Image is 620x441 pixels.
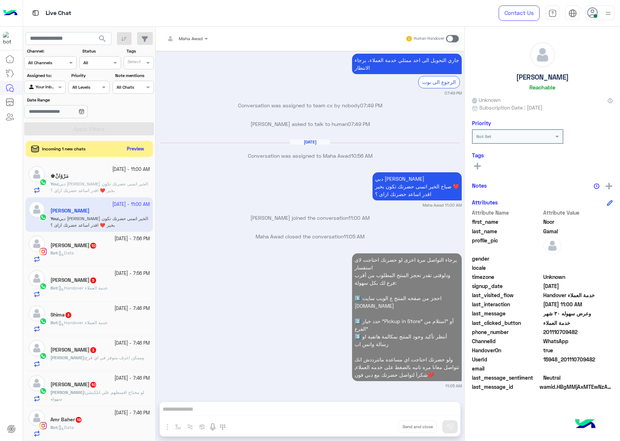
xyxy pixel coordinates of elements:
[445,383,462,389] small: 11:05 AM
[548,9,557,18] img: tab
[50,181,148,193] span: دبي فون مها عوض صباح الخير اتمنى حضرتك تكون بخير ❤️ اقدر اساعد حضرتك ازاى ؟
[351,153,373,159] span: 10:56 AM
[445,90,462,96] small: 07:49 PM
[82,48,120,54] label: Status
[398,421,437,433] button: Send and close
[29,340,45,356] img: defaultAdmin.png
[29,410,45,426] img: defaultAdmin.png
[90,277,96,283] span: 5
[543,337,613,345] span: 2
[543,237,562,255] img: defaultAdmin.png
[124,144,147,154] button: Preview
[472,120,491,126] h6: Priority
[472,328,542,336] span: phone_number
[3,5,18,21] img: Logo
[348,121,370,127] span: 07:49 PM
[472,209,542,216] span: Attribute Name
[472,218,542,226] span: first_name
[50,312,72,318] h5: Shima
[114,305,150,312] small: [DATE] - 7:46 PM
[472,255,542,262] span: gender
[529,84,555,91] h6: Reachable
[479,104,542,111] span: Subscription Date : [DATE]
[472,300,542,308] span: last_interaction
[472,182,487,189] h6: Notes
[543,209,613,216] span: Attribute Value
[530,42,555,67] img: defaultAdmin.png
[472,310,542,317] span: last_message
[50,347,97,353] h5: Rana Ahmed
[29,235,45,252] img: defaultAdmin.png
[543,346,613,354] span: true
[543,300,613,308] span: 2025-10-01T08:00:32.447Z
[516,73,569,81] h5: [PERSON_NAME]
[543,218,613,226] span: Noor
[373,172,462,200] p: 1/10/2025, 11:00 AM
[472,227,542,235] span: last_name
[472,96,500,104] span: Unknown
[114,410,150,417] small: [DATE] - 7:46 PM
[29,375,45,391] img: defaultAdmin.png
[545,5,560,21] a: tab
[159,233,462,240] p: Maha Awad closed the conversation
[472,365,542,372] span: email
[50,381,97,388] h5: Karim Ramadam
[604,9,613,18] img: profile
[50,173,69,179] h5: مَرْوَٰانْ♚
[472,374,542,381] span: last_message_sentiment
[50,285,57,291] span: Bot
[540,383,613,391] span: wamid.HBgMMjAxMTEwNzA5NDgyFQIAEhggQUM2QjQxM0JEMkYxMzMxNzdFQzQ3NTYzQzEyMkQ2NEIA
[114,375,150,382] small: [DATE] - 7:46 PM
[39,179,47,186] img: WhatsApp
[472,319,542,327] span: last_clicked_button
[42,146,86,152] span: Incoming 1 new chats
[179,36,203,41] span: Maha Awad
[27,72,65,79] label: Assigned to:
[568,9,577,18] img: tab
[114,270,150,277] small: [DATE] - 7:56 PM
[58,250,74,256] span: Data
[543,291,613,299] span: Handover خدمة العملاء
[50,250,58,256] b: :
[360,102,382,108] span: 07:49 PM
[50,181,58,187] span: You
[50,320,57,325] span: Bot
[606,183,612,189] img: add
[98,34,107,43] span: search
[543,328,613,336] span: 201110709482
[29,305,45,322] img: defaultAdmin.png
[543,365,613,372] span: null
[476,134,491,139] b: Not Set
[472,346,542,354] span: HandoverOn
[27,48,76,54] label: Channel:
[114,340,150,347] small: [DATE] - 7:46 PM
[90,382,96,388] span: 10
[543,319,613,327] span: خدمة العملاء
[50,390,85,395] b: :
[65,312,71,318] span: 3
[90,347,96,353] span: 3
[472,356,542,363] span: UserId
[472,237,542,253] span: profile_pic
[159,152,462,160] p: Conversation was assigned to Maha Awad
[159,101,462,109] p: Conversation was assigned to team cx by nobody
[472,282,542,290] span: signup_date
[39,422,47,429] img: Instagram
[31,8,40,18] img: tab
[50,390,144,402] span: لو محتاج اقسطهم علي ابلكيشن سهوله
[39,352,47,360] img: WhatsApp
[352,253,462,381] p: 1/10/2025, 11:05 AM
[24,122,154,135] button: Apply Filters
[58,285,107,291] span: Handover خدمة العملاء
[50,320,58,325] b: :
[472,273,542,281] span: timezone
[418,76,460,88] div: الرجوع الى بوت
[594,183,600,189] img: notes
[112,166,150,173] small: [DATE] - 11:00 AM
[543,356,613,363] span: 15948_201110709482
[126,48,153,54] label: Tags
[50,417,82,423] h5: Amr Baher
[39,387,47,395] img: WhatsApp
[29,270,45,287] img: defaultAdmin.png
[29,166,45,183] img: defaultAdmin.png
